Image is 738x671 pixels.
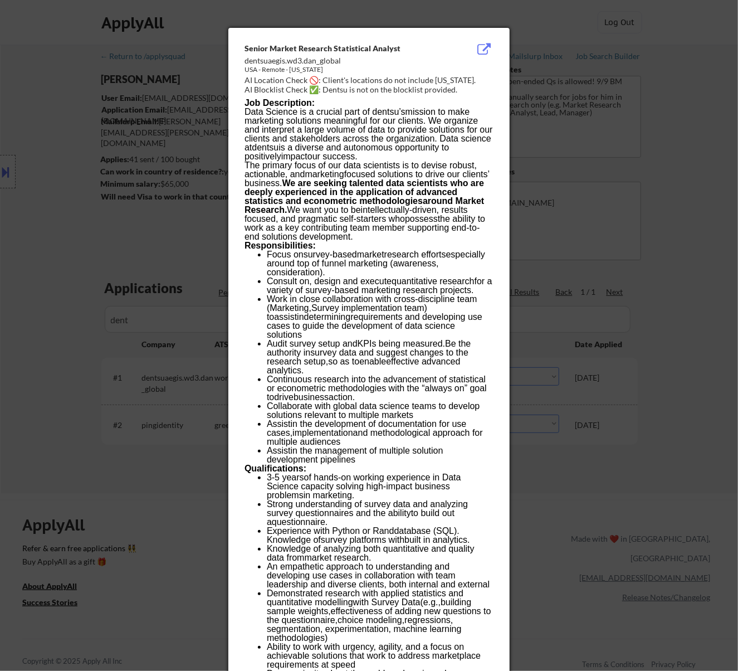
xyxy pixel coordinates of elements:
span: enable [359,357,386,366]
span: Work in close collaboration with cross-discipline team ( [267,294,477,313]
span: based [333,250,357,259]
span: to build out a [267,508,454,527]
span: market research. [305,553,372,562]
span: quantitative research [392,276,475,286]
span: for a variety of survey-based marketing research projects. [267,276,492,295]
span: Survey implementation team [311,303,424,313]
span: and econometric methodologies [286,196,423,206]
span: Experience with Python or R [267,526,379,536]
span: drive [274,392,294,402]
span: - [330,250,333,259]
span: with Survey Data [353,597,421,607]
span: focused solutions to drive our clients’ business. [245,169,490,188]
span: Be the authority in [267,339,471,357]
span: business [294,392,329,402]
span: Marketing, [270,303,311,313]
span: survey platforms with [321,535,404,544]
span: Knowledge of analyzing both quantitative and quality data from [267,544,475,562]
span: questionnaire. [272,517,328,527]
span: determining [304,312,351,322]
span: of hands-on working experience in Data Science capacity solving high-impact business problems [267,473,461,500]
span: is a diverse and autonomous opportunity to positively [245,143,449,161]
div: Senior Market Research Statistical Analyst [245,43,437,54]
span: assist [274,312,297,322]
span: intellectually-driven [361,205,437,215]
span: so as to [328,357,359,366]
span: Ability to work with urgency, agility, and a focus on achievable solutions that work to address m... [267,642,481,669]
div: dentsuaegis.wd3.dan_global [245,55,437,66]
span: (e.g., [421,597,441,607]
b: Job Description: [245,98,315,108]
span: in the development of documentation for use cases, [267,419,466,437]
span: Knowledge of [267,535,321,544]
div: AI Blocklist Check ✅: Dentsu is not on the blocklist provided. [245,84,498,95]
span: requirements and developing use cases to guide the development of data science solutions [267,312,482,339]
span: Assist [267,446,291,455]
span: regressions, segmentation, experimentation, machine learning methodologies) [267,615,462,643]
span: . [352,490,354,500]
span: Focus on [267,250,304,259]
span: in marketing [304,490,352,500]
span: , results focused, and pragmatic self-starters who [245,205,468,223]
span: and execut [343,276,387,286]
span: Audit survey setup and [267,339,358,348]
span: impact [281,152,307,161]
div: USA - Remote - [US_STATE] [245,65,437,75]
span: mission to make marketing solutions meaningful for our clients. We organize and interpret a large... [245,107,493,152]
span: Responsibilities: [245,241,316,250]
span: implementation [292,428,353,437]
span: building sample weights, [267,597,471,616]
span: . [457,526,460,536]
span: our success. [307,152,358,161]
span: choice modeling, [338,615,404,625]
span: ) to [267,303,427,322]
span: action. [329,392,355,402]
span: survey data and suggest changes to the research setup, [267,348,468,366]
span: Collaborate with global data science teams to develop solutions relevant to multiple markets [267,401,480,420]
span: research efforts [384,250,446,259]
span: Data Science is a crucial part of dentsu’s [245,107,405,116]
span: Consult on, design [267,276,341,286]
span: around Market Research. [245,196,484,215]
span: We want you to be [287,205,361,215]
span: marketing [305,169,344,179]
span: market [357,250,384,259]
span: analytics. [433,535,470,544]
span: effective advanced analytics. [267,357,461,375]
span: and [379,526,394,536]
span: especially around top of funnel marketing (awareness, consideration). [267,250,485,277]
span: We are seeking talented data scientists who are deeply experienced in the application of advanced... [245,178,484,206]
span: built in [404,535,430,544]
span: database (SQL) [394,526,457,536]
span: possess [405,214,438,223]
div: AI Location Check 🚫: Client's locations do not include [US_STATE]. [245,75,498,86]
span: effectiveness of adding new questions to the questionnaire, [267,606,491,625]
span: and methodological approach for multiple audiences [267,428,483,446]
span: Assist [267,419,291,429]
span: survey [304,250,330,259]
span: The primary focus of our data scientists is to devise robust, actionable, and [245,161,477,179]
span: in [297,312,304,322]
span: in the management of multiple solution development pipelines [267,446,443,464]
span: Continuous research into the advancement of statistical or econometric methodologies with the “al... [267,375,487,402]
span: KPIs being measured. [358,339,445,348]
span: Strong understanding of survey data and analyzing survey questionnaire [267,499,468,518]
span: Demonstrated research with applied statistics and quantitative modelling [267,589,463,607]
span: s and the a [349,508,393,518]
span: bility [393,508,411,518]
span: the ability to work as a key contributing team member supporting end-to-end solutions development. [245,214,485,241]
span: 3-5 years [267,473,304,482]
span: e [387,276,392,286]
span: Qualifications: [245,464,306,473]
span: dentsu [252,143,278,152]
span: An empathetic approach to understanding and developing use cases in collaboration with team leade... [267,562,490,589]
